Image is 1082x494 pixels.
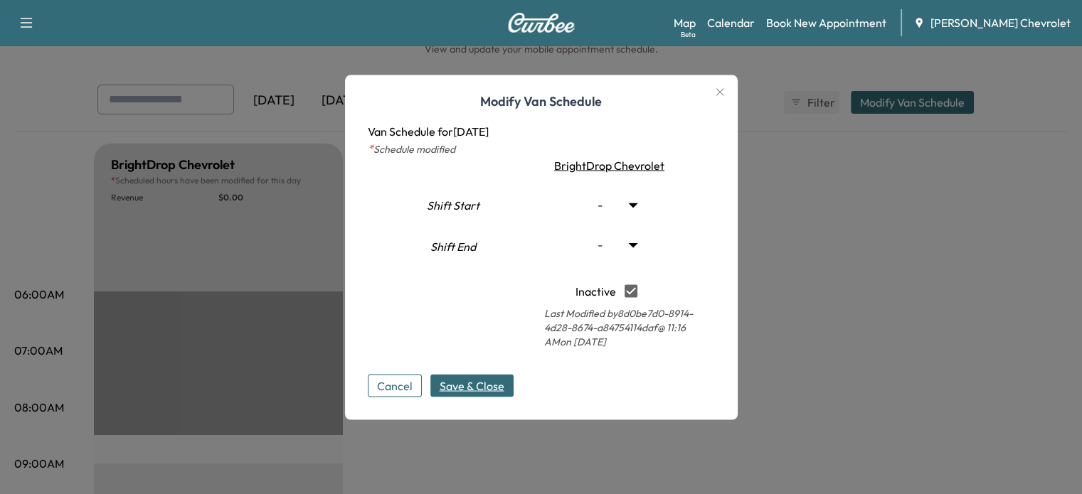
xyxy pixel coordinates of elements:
div: Shift End [402,232,504,274]
span: Save & Close [440,377,504,394]
div: Shift Start [402,186,504,229]
div: Beta [681,29,696,40]
div: BrightDrop Chevrolet [516,156,698,173]
button: Cancel [368,374,422,397]
button: Save & Close [430,374,514,397]
p: Schedule modified [368,139,715,156]
span: [PERSON_NAME] Chevrolet [930,14,1071,31]
a: Calendar [707,14,755,31]
a: MapBeta [674,14,696,31]
div: - [564,185,649,225]
p: Van Schedule for [DATE] [368,122,715,139]
div: - [564,225,649,264]
p: Last Modified by 8d0be7d0-8914-4d28-8674-a84754114daf @ 11:16 AM on [DATE] [516,306,698,348]
h1: Modify Van Schedule [368,91,715,122]
a: Book New Appointment [766,14,886,31]
p: Inactive [576,276,616,306]
img: Curbee Logo [507,13,576,33]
